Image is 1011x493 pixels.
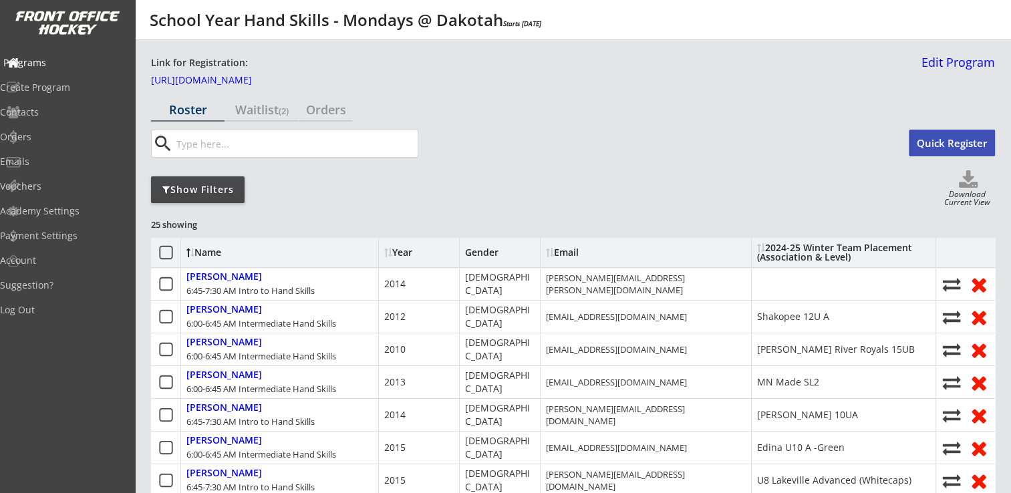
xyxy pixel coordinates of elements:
[757,474,911,487] div: U8 Lakeville Advanced (Whitecaps)
[186,383,336,395] div: 6:00-6:45 AM Intermediate Hand Skills
[299,104,352,116] div: Orders
[757,310,829,323] div: Shakopee 12U A
[942,341,962,359] button: Move player
[384,277,406,291] div: 2014
[465,303,535,329] div: [DEMOGRAPHIC_DATA]
[152,133,174,154] button: search
[546,248,666,257] div: Email
[940,190,995,208] div: Download Current View
[968,339,990,360] button: Remove from roster (no refund)
[151,183,245,196] div: Show Filters
[186,481,315,493] div: 6:45-7:30 AM Intro to Hand Skills
[757,243,930,262] div: 2024-25 Winter Team Placement (Association & Level)
[186,271,262,283] div: [PERSON_NAME]
[186,369,262,381] div: [PERSON_NAME]
[15,11,120,35] img: FOH%20White%20Logo%20Transparent.png
[465,248,505,257] div: Gender
[186,317,336,329] div: 6:00-6:45 AM Intermediate Hand Skills
[384,248,454,257] div: Year
[968,307,990,327] button: Remove from roster (no refund)
[384,408,406,422] div: 2014
[151,56,250,70] div: Link for Registration:
[186,350,336,362] div: 6:00-6:45 AM Intermediate Hand Skills
[151,104,225,116] div: Roster
[384,343,406,356] div: 2010
[186,248,295,257] div: Name
[186,435,262,446] div: [PERSON_NAME]
[503,19,541,28] em: Starts [DATE]
[186,468,262,479] div: [PERSON_NAME]
[942,472,962,490] button: Move player
[186,402,262,414] div: [PERSON_NAME]
[757,441,845,454] div: Edina U10 A -Green
[942,439,962,457] button: Move player
[279,105,289,117] font: (2)
[546,343,687,355] div: [EMAIL_ADDRESS][DOMAIN_NAME]
[186,416,315,428] div: 6:45-7:30 AM Intro to Hand Skills
[757,408,858,422] div: [PERSON_NAME] 10UA
[968,274,990,295] button: Remove from roster (no refund)
[3,58,124,67] div: Programs
[546,272,746,296] div: [PERSON_NAME][EMAIL_ADDRESS][PERSON_NAME][DOMAIN_NAME]
[465,434,535,460] div: [DEMOGRAPHIC_DATA]
[968,372,990,393] button: Remove from roster (no refund)
[909,130,995,156] button: Quick Register
[384,441,406,454] div: 2015
[916,56,995,79] a: Edit Program
[942,406,962,424] button: Move player
[151,218,247,230] div: 25 showing
[465,369,535,395] div: [DEMOGRAPHIC_DATA]
[384,310,406,323] div: 2012
[942,373,962,391] button: Move player
[546,403,746,427] div: [PERSON_NAME][EMAIL_ADDRESS][DOMAIN_NAME]
[225,104,299,116] div: Waitlist
[942,275,962,293] button: Move player
[384,375,406,389] div: 2013
[465,336,535,362] div: [DEMOGRAPHIC_DATA]
[546,376,687,388] div: [EMAIL_ADDRESS][DOMAIN_NAME]
[150,12,541,28] div: School Year Hand Skills - Mondays @ Dakotah
[942,170,995,190] button: Click to download full roster. Your browser settings may try to block it, check your security set...
[757,375,819,389] div: MN Made SL2
[942,308,962,326] button: Move player
[968,438,990,458] button: Remove from roster (no refund)
[465,401,535,428] div: [DEMOGRAPHIC_DATA]
[174,130,418,157] input: Type here...
[968,470,990,491] button: Remove from roster (no refund)
[384,474,406,487] div: 2015
[151,75,285,90] a: [URL][DOMAIN_NAME]
[546,468,746,492] div: [PERSON_NAME][EMAIL_ADDRESS][DOMAIN_NAME]
[968,405,990,426] button: Remove from roster (no refund)
[186,285,315,297] div: 6:45-7:30 AM Intro to Hand Skills
[546,311,687,323] div: [EMAIL_ADDRESS][DOMAIN_NAME]
[186,448,336,460] div: 6:00-6:45 AM Intermediate Hand Skills
[186,337,262,348] div: [PERSON_NAME]
[186,304,262,315] div: [PERSON_NAME]
[465,467,535,493] div: [DEMOGRAPHIC_DATA]
[546,442,687,454] div: [EMAIL_ADDRESS][DOMAIN_NAME]
[757,343,915,356] div: [PERSON_NAME] River Royals 15UB
[465,271,535,297] div: [DEMOGRAPHIC_DATA]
